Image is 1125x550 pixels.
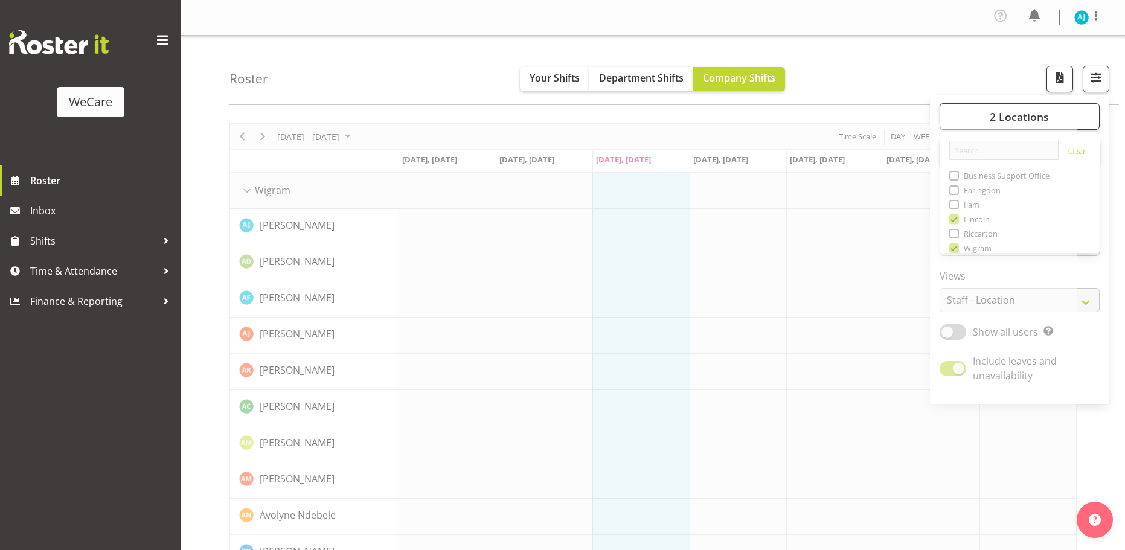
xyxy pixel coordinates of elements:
a: Clear [1068,145,1086,160]
span: Your Shifts [530,71,580,85]
span: Inbox [30,202,175,220]
img: help-xxl-2.png [1089,514,1101,526]
button: Filter Shifts [1083,66,1109,92]
span: Department Shifts [599,71,684,85]
h4: Roster [229,72,268,86]
span: Company Shifts [703,71,775,85]
div: WeCare [69,93,112,111]
span: Roster [30,171,175,190]
button: Download a PDF of the roster according to the set date range. [1046,66,1073,92]
span: Time & Attendance [30,262,157,280]
button: 2 Locations [940,103,1100,130]
button: Department Shifts [589,67,693,91]
img: Rosterit website logo [9,30,109,54]
span: Finance & Reporting [30,292,157,310]
span: 2 Locations [990,109,1049,124]
img: aj-jones10453.jpg [1074,10,1089,25]
button: Company Shifts [693,67,785,91]
button: Your Shifts [520,67,589,91]
span: Shifts [30,232,157,250]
